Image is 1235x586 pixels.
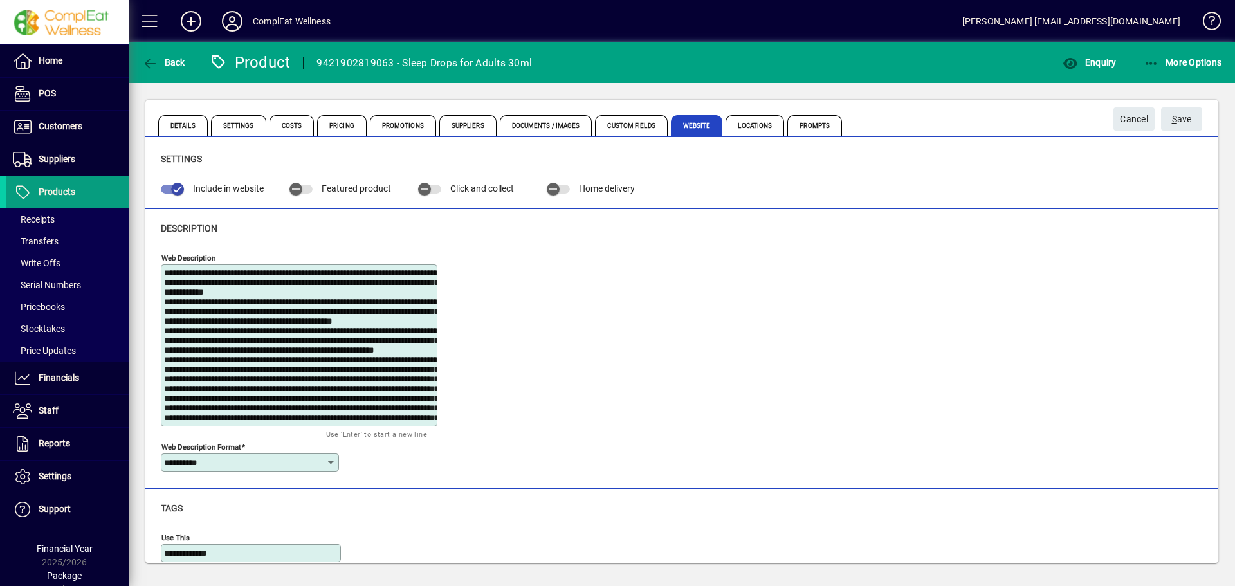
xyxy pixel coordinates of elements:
[1140,51,1225,74] button: More Options
[726,115,784,136] span: Locations
[209,52,291,73] div: Product
[13,214,55,224] span: Receipts
[6,252,129,274] a: Write Offs
[6,45,129,77] a: Home
[39,154,75,164] span: Suppliers
[47,571,82,581] span: Package
[193,183,264,194] span: Include in website
[1144,57,1222,68] span: More Options
[39,55,62,66] span: Home
[170,10,212,33] button: Add
[1059,51,1119,74] button: Enquiry
[39,187,75,197] span: Products
[13,345,76,356] span: Price Updates
[1172,109,1192,130] span: ave
[6,208,129,230] a: Receipts
[1063,57,1116,68] span: Enquiry
[450,183,514,194] span: Click and collect
[1161,107,1202,131] button: Save
[39,405,59,416] span: Staff
[161,223,217,233] span: Description
[6,493,129,526] a: Support
[579,183,635,194] span: Home delivery
[6,296,129,318] a: Pricebooks
[253,11,331,32] div: ComplEat Wellness
[787,115,842,136] span: Prompts
[158,115,208,136] span: Details
[161,533,190,542] mat-label: Use This
[13,236,59,246] span: Transfers
[6,461,129,493] a: Settings
[671,115,723,136] span: Website
[6,78,129,110] a: POS
[6,111,129,143] a: Customers
[962,11,1180,32] div: [PERSON_NAME] [EMAIL_ADDRESS][DOMAIN_NAME]
[6,428,129,460] a: Reports
[326,426,427,441] mat-hint: Use 'Enter' to start a new line
[1120,109,1148,130] span: Cancel
[39,471,71,481] span: Settings
[39,438,70,448] span: Reports
[6,395,129,427] a: Staff
[270,115,315,136] span: Costs
[6,274,129,296] a: Serial Numbers
[1193,3,1219,44] a: Knowledge Base
[6,143,129,176] a: Suppliers
[1172,114,1177,124] span: S
[39,121,82,131] span: Customers
[370,115,436,136] span: Promotions
[6,362,129,394] a: Financials
[13,258,60,268] span: Write Offs
[161,442,241,451] mat-label: Web Description Format
[13,324,65,334] span: Stocktakes
[139,51,188,74] button: Back
[1113,107,1155,131] button: Cancel
[13,302,65,312] span: Pricebooks
[317,115,367,136] span: Pricing
[39,504,71,514] span: Support
[161,154,202,164] span: Settings
[39,88,56,98] span: POS
[142,57,185,68] span: Back
[500,115,592,136] span: Documents / Images
[129,51,199,74] app-page-header-button: Back
[322,183,391,194] span: Featured product
[6,340,129,362] a: Price Updates
[212,10,253,33] button: Profile
[39,372,79,383] span: Financials
[439,115,497,136] span: Suppliers
[37,544,93,554] span: Financial Year
[13,280,81,290] span: Serial Numbers
[595,115,667,136] span: Custom Fields
[6,318,129,340] a: Stocktakes
[316,53,532,73] div: 9421902819063 - Sleep Drops for Adults 30ml
[161,503,183,513] span: Tags
[6,230,129,252] a: Transfers
[211,115,266,136] span: Settings
[161,253,215,262] mat-label: Web Description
